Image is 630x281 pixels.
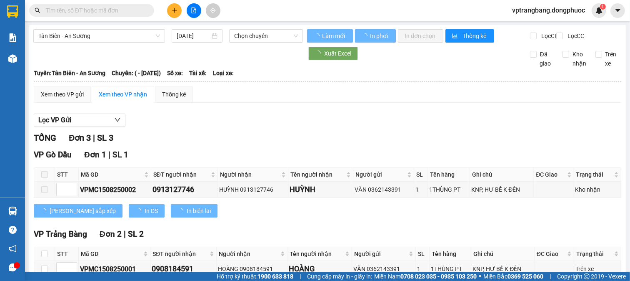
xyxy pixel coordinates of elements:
[414,168,428,182] th: SL
[9,226,17,234] span: question-circle
[213,68,234,78] span: Loại xe:
[308,47,358,60] button: Xuất Excel
[307,272,372,281] span: Cung cấp máy in - giấy in:
[219,249,279,258] span: Người nhận
[128,229,144,239] span: SL 2
[471,247,535,261] th: Ghi chú
[177,31,210,41] input: 14/08/2025
[112,68,161,78] span: Chuyến: ( - [DATE])
[151,182,218,198] td: 0913127746
[55,168,79,182] th: STT
[536,170,565,179] span: ĐC Giao
[99,90,147,99] div: Xem theo VP nhận
[55,247,79,261] th: STT
[34,133,56,143] span: TỔNG
[569,50,590,68] span: Kho nhận
[462,31,487,41] span: Thống kê
[152,263,215,275] div: 0908184591
[600,4,606,10] sup: 1
[355,170,405,179] span: Người gửi
[50,206,116,215] span: [PERSON_NAME] sắp xếp
[400,273,477,280] strong: 0708 023 035 - 0935 103 250
[189,68,207,78] span: Tài xế:
[602,50,622,68] span: Trên xe
[507,273,543,280] strong: 0369 525 060
[575,185,620,194] div: Kho nhận
[550,272,551,281] span: |
[108,150,110,159] span: |
[479,275,481,278] span: ⚪️
[112,150,128,159] span: SL 1
[354,249,407,258] span: Người gửi
[81,249,142,258] span: Mã GD
[150,261,217,277] td: 0908184591
[362,33,369,39] span: loading
[324,49,351,58] span: Xuất Excel
[38,115,71,125] span: Lọc VP Gửi
[97,133,113,143] span: SL 3
[289,263,350,275] div: HOÀNG
[84,150,106,159] span: Đơn 1
[452,33,459,40] span: bar-chart
[210,8,216,13] span: aim
[34,114,125,127] button: Lọc VP Gửi
[417,264,428,273] div: 1
[290,249,343,258] span: Tên người nhận
[152,249,208,258] span: SĐT người nhận
[100,229,122,239] span: Đơn 2
[124,229,126,239] span: |
[171,204,217,218] button: In biên lai
[177,208,187,214] span: loading
[584,273,590,279] span: copyright
[153,170,209,179] span: SĐT người nhận
[290,184,352,195] div: HUỲNH
[172,8,177,13] span: plus
[300,272,301,281] span: |
[34,229,87,239] span: VP Trảng Bàng
[505,5,592,15] span: vptrangbang.dongphuoc
[538,31,560,41] span: Lọc CR
[370,31,389,41] span: In phơi
[288,182,353,198] td: HUỲNH
[8,207,17,215] img: warehouse-icon
[191,8,197,13] span: file-add
[79,261,150,277] td: VPMC1508250001
[614,7,622,14] span: caret-down
[81,170,142,179] span: Mã GD
[114,116,121,123] span: down
[575,264,619,273] div: Trên xe
[564,31,586,41] span: Lọc CC
[167,3,182,18] button: plus
[353,264,414,273] div: VĂN 0362143391
[80,185,150,195] div: VPMC1508250002
[7,5,18,18] img: logo-vxr
[471,185,532,194] div: KNP, HƯ BỂ K ĐỀN
[206,3,220,18] button: aim
[187,206,211,215] span: In biên lai
[601,4,604,10] span: 1
[576,170,612,179] span: Trạng thái
[429,185,468,194] div: 1THÙNG PT
[34,204,122,218] button: [PERSON_NAME] sắp xếp
[217,272,293,281] span: Hỗ trợ kỹ thuật:
[135,208,145,214] span: loading
[470,168,534,182] th: Ghi chú
[472,264,533,273] div: KNP, HƯ BỂ K ĐỀN
[145,206,158,215] span: In DS
[40,208,50,214] span: loading
[41,90,84,99] div: Xem theo VP gửi
[257,273,293,280] strong: 1900 633 818
[34,150,72,159] span: VP Gò Dầu
[167,68,183,78] span: Số xe:
[38,30,160,42] span: Tân Biên - An Sương
[220,170,280,179] span: Người nhận
[431,264,470,273] div: 1THÙNG PT
[35,8,40,13] span: search
[314,33,321,39] span: loading
[322,31,346,41] span: Làm mới
[93,133,95,143] span: |
[8,33,17,42] img: solution-icon
[218,264,286,273] div: HOÀNG 0908184591
[34,70,105,76] b: Tuyến: Tân Biên - An Sương
[9,245,17,253] span: notification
